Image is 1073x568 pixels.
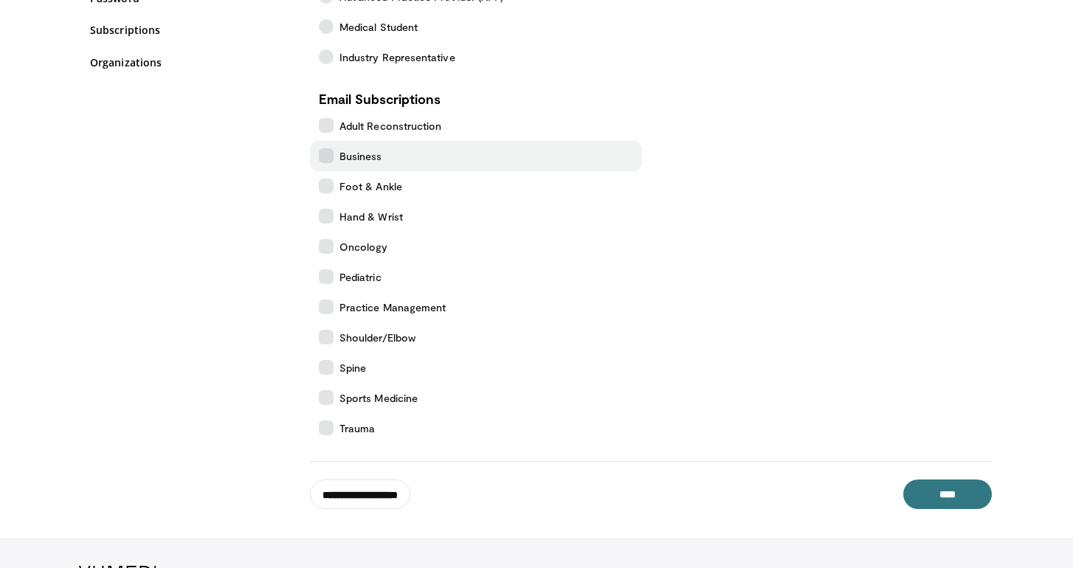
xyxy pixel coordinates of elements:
span: Oncology [339,239,388,254]
span: Medical Student [339,19,418,35]
span: Trauma [339,420,375,436]
span: Foot & Ankle [339,179,402,194]
span: Industry Representative [339,49,455,65]
span: Adult Reconstruction [339,118,441,134]
a: Subscriptions [90,22,297,38]
span: Hand & Wrist [339,209,403,224]
span: Business [339,148,382,164]
strong: Email Subscriptions [319,91,441,107]
a: Organizations [90,55,297,70]
span: Sports Medicine [339,390,418,406]
span: Spine [339,360,366,375]
span: Pediatric [339,269,382,285]
span: Shoulder/Elbow [339,330,415,345]
span: Practice Management [339,299,446,315]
